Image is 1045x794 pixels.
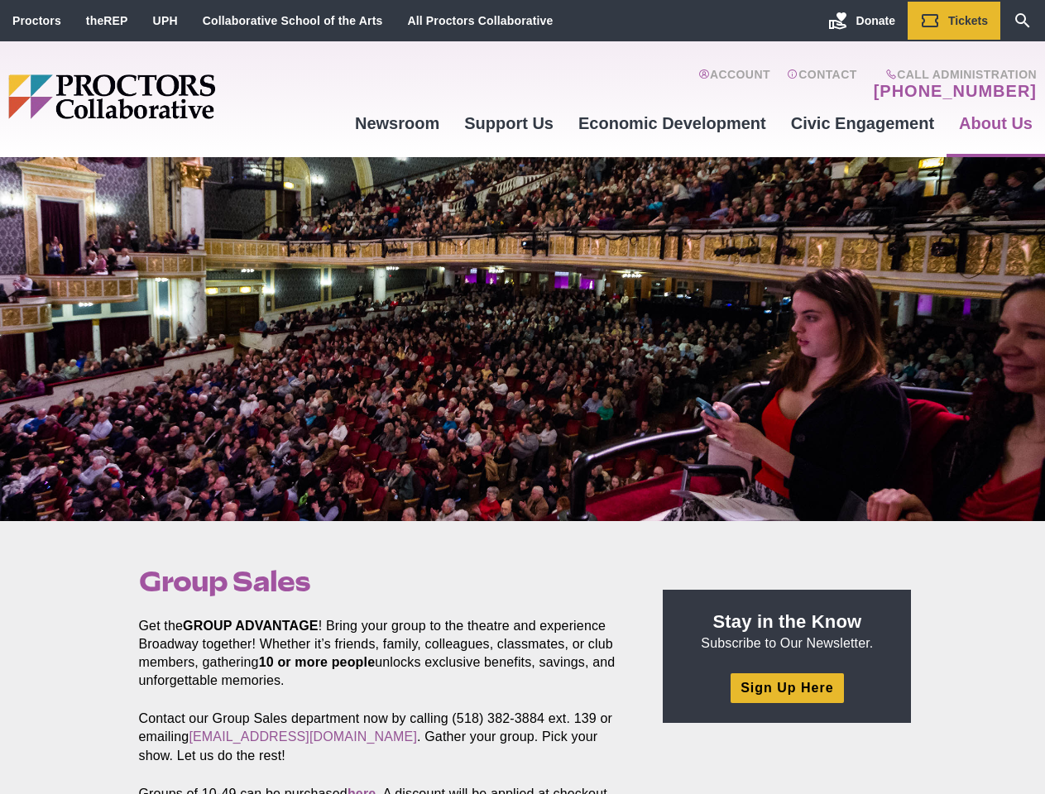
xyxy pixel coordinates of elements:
[8,74,343,119] img: Proctors logo
[874,81,1037,101] a: [PHONE_NUMBER]
[731,673,843,702] a: Sign Up Here
[139,710,626,764] p: Contact our Group Sales department now by calling (518) 382-3884 ext. 139 or emailing . Gather yo...
[343,101,452,146] a: Newsroom
[189,729,417,744] a: [EMAIL_ADDRESS][DOMAIN_NAME]
[869,68,1037,81] span: Call Administration
[407,14,553,27] a: All Proctors Collaborative
[816,2,908,40] a: Donate
[698,68,770,101] a: Account
[779,101,947,146] a: Civic Engagement
[452,101,566,146] a: Support Us
[153,14,178,27] a: UPH
[259,655,376,669] strong: 10 or more people
[947,101,1045,146] a: About Us
[787,68,857,101] a: Contact
[183,619,319,633] strong: GROUP ADVANTAGE
[86,14,128,27] a: theREP
[908,2,1000,40] a: Tickets
[139,617,626,690] p: Get the ! Bring your group to the theatre and experience Broadway together! Whether it’s friends,...
[1000,2,1045,40] a: Search
[12,14,61,27] a: Proctors
[713,611,862,632] strong: Stay in the Know
[948,14,988,27] span: Tickets
[683,610,891,653] p: Subscribe to Our Newsletter.
[203,14,383,27] a: Collaborative School of the Arts
[139,566,626,597] h1: Group Sales
[566,101,779,146] a: Economic Development
[856,14,895,27] span: Donate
